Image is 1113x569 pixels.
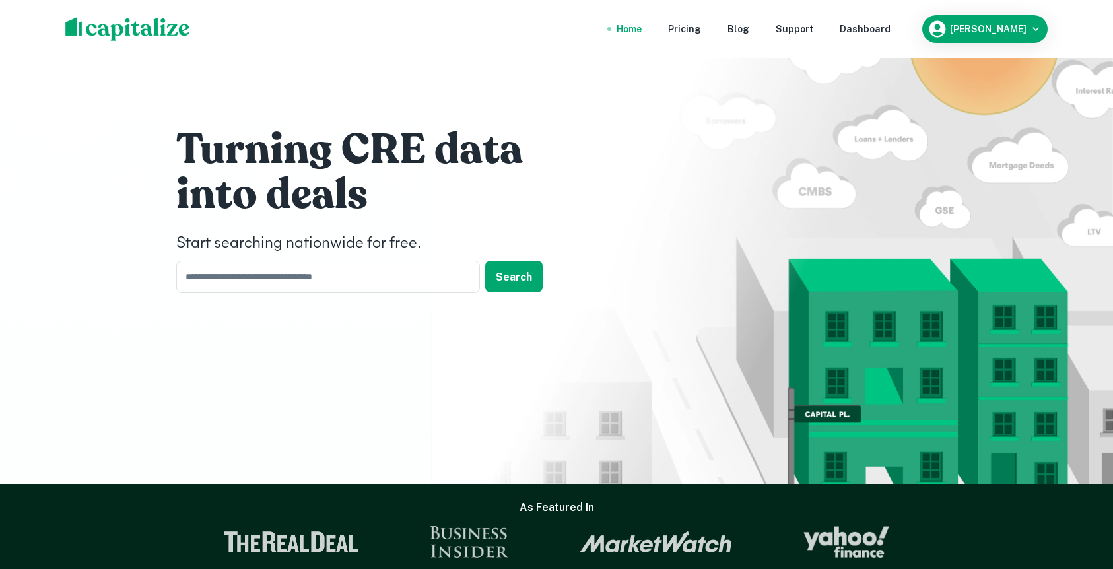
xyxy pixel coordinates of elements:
[65,17,190,41] img: capitalize-logo.png
[668,22,701,36] a: Pricing
[176,123,572,176] h1: Turning CRE data
[617,22,642,36] a: Home
[176,232,572,255] h4: Start searching nationwide for free.
[224,531,358,552] img: The Real Deal
[430,526,509,558] img: Business Insider
[922,15,1048,43] button: [PERSON_NAME]
[485,261,543,292] button: Search
[727,22,749,36] a: Blog
[520,500,594,516] h6: As Featured In
[580,531,732,553] img: Market Watch
[840,22,891,36] a: Dashboard
[803,526,889,558] img: Yahoo Finance
[1047,463,1113,527] iframe: Chat Widget
[776,22,813,36] a: Support
[176,168,572,221] h1: into deals
[950,24,1027,34] h6: [PERSON_NAME]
